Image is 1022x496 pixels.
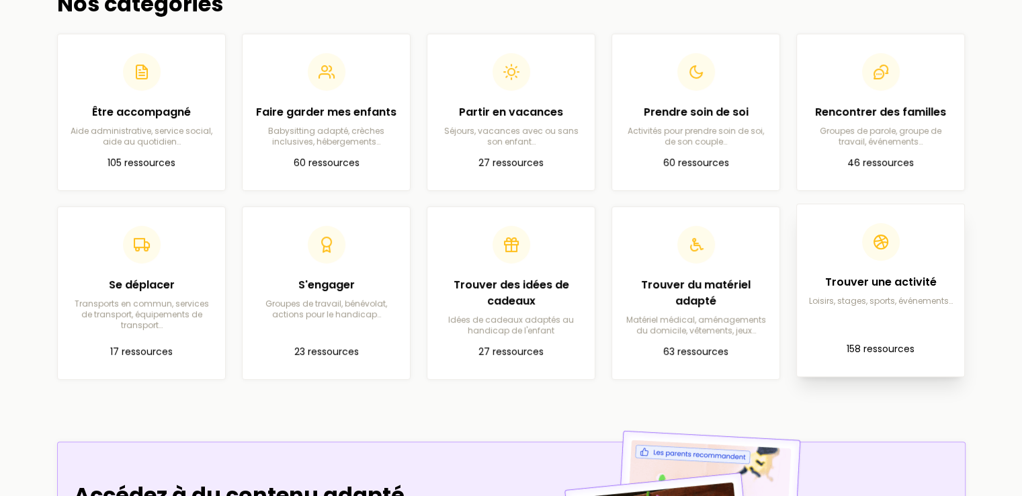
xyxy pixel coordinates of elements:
a: S'engagerGroupes de travail, bénévolat, actions pour le handicap…23 ressources [242,206,411,380]
a: Faire garder mes enfantsBabysitting adapté, crèches inclusives, hébergements…60 ressources [242,34,411,191]
p: 105 ressources [69,155,214,171]
p: 23 ressources [253,344,399,360]
p: Matériel médical, aménagements du domicile, vêtements, jeux… [623,315,769,336]
a: Trouver une activitéLoisirs, stages, sports, événements…158 ressources [796,204,965,377]
p: Séjours, vacances avec ou sans son enfant… [438,126,584,147]
h2: Faire garder mes enfants [253,104,399,120]
p: Idées de cadeaux adaptés au handicap de l'enfant [438,315,584,336]
p: Aide administrative, service social, aide au quotidien… [69,126,214,147]
p: Babysitting adapté, crèches inclusives, hébergements… [253,126,399,147]
h2: Être accompagné [69,104,214,120]
h2: Trouver du matériel adapté [623,277,769,309]
p: 27 ressources [438,344,584,360]
p: 60 ressources [623,155,769,171]
h2: Prendre soin de soi [623,104,769,120]
h2: Trouver une activité [808,274,953,290]
p: Activités pour prendre soin de soi, de son couple… [623,126,769,147]
h2: S'engager [253,277,399,293]
p: 17 ressources [69,344,214,360]
h2: Trouver des idées de cadeaux [438,277,584,309]
a: Partir en vacancesSéjours, vacances avec ou sans son enfant…27 ressources [427,34,595,191]
p: Loisirs, stages, sports, événements… [808,296,953,306]
a: Rencontrer des famillesGroupes de parole, groupe de travail, événements…46 ressources [796,34,965,191]
a: Prendre soin de soiActivités pour prendre soin de soi, de son couple…60 ressources [611,34,780,191]
p: Groupes de parole, groupe de travail, événements… [808,126,953,147]
a: Se déplacerTransports en commun, services de transport, équipements de transport…17 ressources [57,206,226,380]
p: 63 ressources [623,344,769,360]
p: Groupes de travail, bénévolat, actions pour le handicap… [253,298,399,320]
a: Trouver des idées de cadeauxIdées de cadeaux adaptés au handicap de l'enfant27 ressources [427,206,595,380]
p: Transports en commun, services de transport, équipements de transport… [69,298,214,331]
h2: Rencontrer des familles [808,104,953,120]
a: Trouver du matériel adaptéMatériel médical, aménagements du domicile, vêtements, jeux…63 ressources [611,206,780,380]
p: 60 ressources [253,155,399,171]
h2: Se déplacer [69,277,214,293]
p: 27 ressources [438,155,584,171]
p: 46 ressources [808,155,953,171]
h2: Partir en vacances [438,104,584,120]
a: Être accompagnéAide administrative, service social, aide au quotidien…105 ressources [57,34,226,191]
p: 158 ressources [808,341,953,358]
